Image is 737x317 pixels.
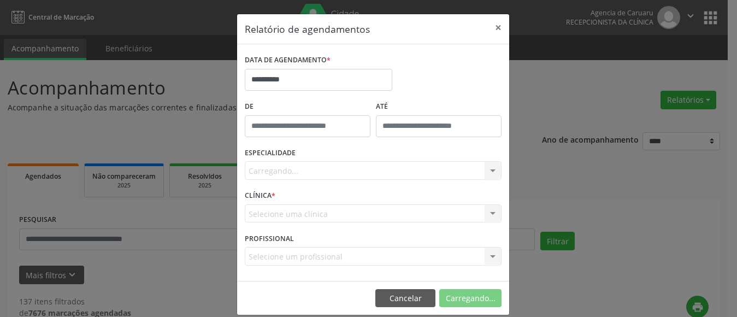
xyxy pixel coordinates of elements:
label: CLÍNICA [245,187,275,204]
label: PROFISSIONAL [245,230,294,247]
h5: Relatório de agendamentos [245,22,370,36]
button: Carregando... [439,289,502,308]
label: DATA DE AGENDAMENTO [245,52,331,69]
button: Cancelar [375,289,435,308]
button: Close [487,14,509,41]
label: ESPECIALIDADE [245,145,296,162]
label: ATÉ [376,98,502,115]
label: De [245,98,370,115]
